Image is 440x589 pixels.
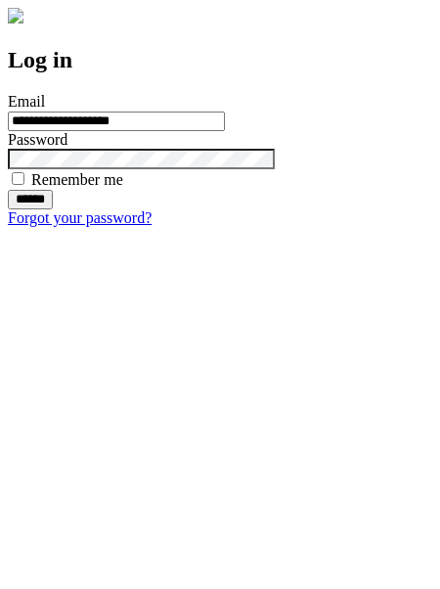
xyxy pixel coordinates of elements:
label: Remember me [31,171,123,188]
label: Password [8,131,67,148]
h2: Log in [8,47,432,73]
img: logo-4e3dc11c47720685a147b03b5a06dd966a58ff35d612b21f08c02c0306f2b779.png [8,8,23,23]
label: Email [8,93,45,110]
a: Forgot your password? [8,209,152,226]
